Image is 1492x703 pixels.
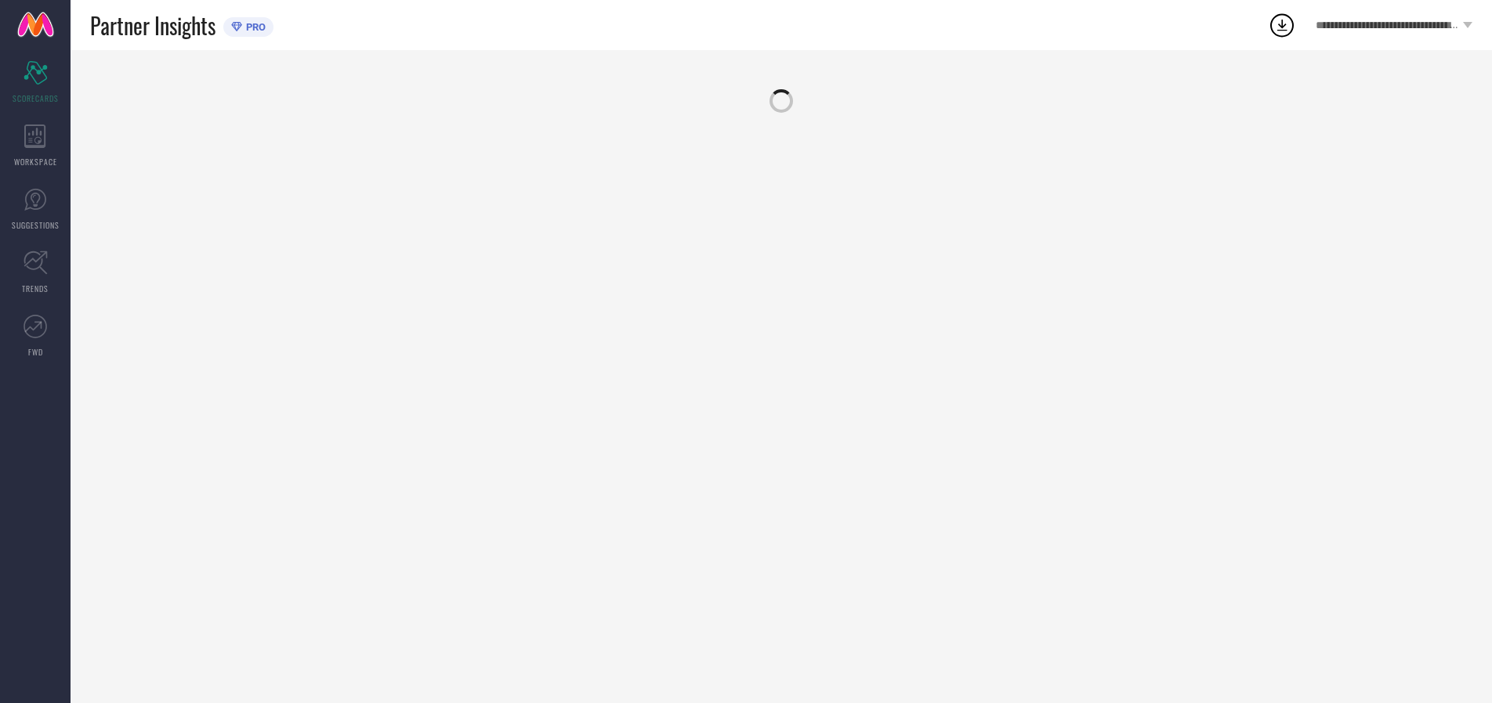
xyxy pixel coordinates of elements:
[12,219,60,231] span: SUGGESTIONS
[90,9,215,41] span: Partner Insights
[28,346,43,358] span: FWD
[1268,11,1296,39] div: Open download list
[13,92,59,104] span: SCORECARDS
[242,21,266,33] span: PRO
[22,283,49,294] span: TRENDS
[14,156,57,168] span: WORKSPACE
